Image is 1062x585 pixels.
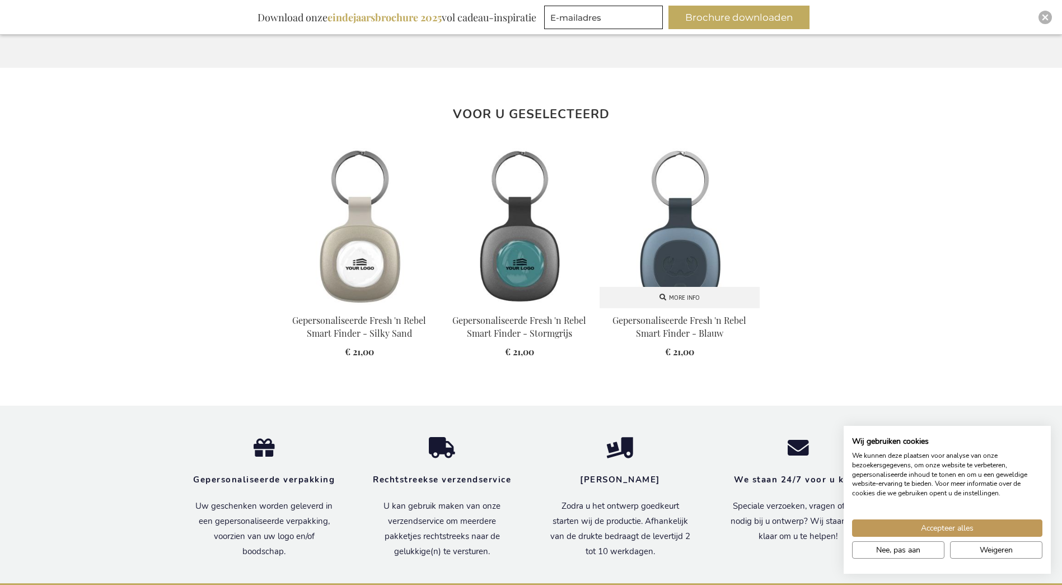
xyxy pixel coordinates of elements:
span: € 21,00 [345,346,374,357]
span: Accepteer alles [921,522,974,534]
strong: Gepersonaliseerde verpakking [193,474,335,485]
p: We kunnen deze plaatsen voor analyse van onze bezoekersgegevens, om onze website te verbeteren, g... [852,451,1042,498]
img: Close [1042,14,1049,21]
img: Gepersonaliseerde Fresh 'n Rebel Smart Finder - Blauw [600,148,760,308]
a: Personalised Fresh 'n Rebel Smart Finder - Silky Sand [279,300,439,311]
div: Close [1038,11,1052,24]
strong: Voor u geselecteerd [453,106,610,123]
a: Gepersonaliseerde Fresh 'n Rebel Smart Finder - Silky Sand [292,314,426,339]
strong: We staan 24/7 voor u klaar [734,474,862,485]
form: marketing offers and promotions [544,6,666,32]
strong: Rechtstreekse verzendservice [373,474,511,485]
button: Accepteer alle cookies [852,519,1042,537]
h2: Wij gebruiken cookies [852,437,1042,447]
input: E-mailadres [544,6,663,29]
p: U kan gebruik maken van onze verzendservice om meerdere pakketjes rechtstreeks naar de gelukkige(... [370,499,514,559]
span: Weigeren [980,544,1013,556]
p: Speciale verzoeken, vragen of hulp nodig bij u ontwerp? Wij staan 24/7 klaar om u te helpen! [726,499,871,544]
button: Brochure downloaden [668,6,810,29]
span: € 21,00 [505,346,534,357]
strong: [PERSON_NAME] [580,474,660,485]
img: Personalised Fresh 'n Rebel Smart Finder - Storm Grey [439,148,600,305]
p: Uw geschenken worden geleverd in een gepersonaliseerde verpakking, voorzien van uw logo en/of boo... [192,499,336,559]
span: Nee, pas aan [876,544,920,556]
a: Personalised Fresh 'n Rebel Smart Finder - Storm Grey [439,300,600,311]
p: Zodra u het ontwerp goedkeurt starten wij de productie. Afhankelijk van de drukte bedraagt de lev... [548,499,693,559]
span: € 21,00 [665,346,694,357]
button: Alle cookies weigeren [950,541,1042,559]
a: More info [600,287,760,308]
b: eindejaarsbrochure 2025 [328,11,442,24]
a: Gepersonaliseerde Fresh 'n Rebel Smart Finder - Stormgrijs [452,314,586,339]
img: Personalised Fresh 'n Rebel Smart Finder - Silky Sand [279,148,439,305]
button: Pas cookie voorkeuren aan [852,541,944,559]
div: Download onze vol cadeau-inspiratie [252,6,541,29]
